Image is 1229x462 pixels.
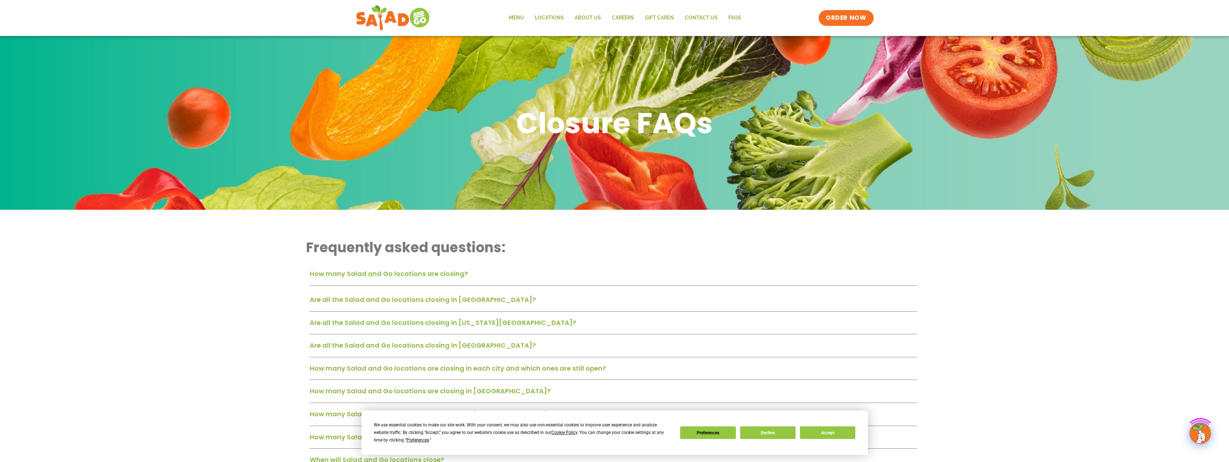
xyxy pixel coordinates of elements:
div: How many Salad and Go locations are closing in [GEOGRAPHIC_DATA]? [310,430,917,449]
a: How many Salad and Go locations are closing in [GEOGRAPHIC_DATA]? [310,432,551,441]
a: GIFT CARDS [639,10,679,26]
a: FAQs [723,10,747,26]
a: Contact Us [679,10,723,26]
a: Are all the Salad and Go locations closing in [GEOGRAPHIC_DATA]? [310,341,536,350]
div: Cookie Consent Prompt [361,411,868,455]
div: How many Salad and Go locations are closing in each city and which ones are still open? [310,362,917,380]
button: Accept [800,426,855,439]
a: About Us [569,10,606,26]
a: How many Salad and Go locations are closing? [310,269,468,278]
a: Menu [504,10,529,26]
a: Locations [529,10,569,26]
div: We use essential cookies to make our site work. With your consent, we may also use non-essential ... [374,421,672,444]
h1: Closure FAQs [516,104,713,142]
div: How many Salad and Go locations are closing? [310,267,917,286]
div: Are all the Salad and Go locations closing in [US_STATE][GEOGRAPHIC_DATA]? [310,316,917,335]
a: Careers [606,10,639,26]
a: How many Salad and Go locations are closing in [GEOGRAPHIC_DATA]? [310,409,551,418]
button: Preferences [680,426,736,439]
span: Preferences [406,438,429,443]
a: Are all the Salad and Go locations closing in [GEOGRAPHIC_DATA]? [310,295,536,304]
img: new-SAG-logo-768×292 [356,4,432,32]
span: ORDER NOW [826,14,866,22]
button: Decline [740,426,796,439]
a: How many Salad and Go locations are closing in each city and which ones are still open? [310,364,606,373]
h2: Frequently asked questions: [306,239,921,256]
span: Cookie Policy [551,430,577,435]
a: How many Salad and Go locations are closing in [GEOGRAPHIC_DATA]? [310,386,551,395]
div: How many Salad and Go locations are closing in [GEOGRAPHIC_DATA]? [310,384,917,403]
nav: Menu [504,10,747,26]
div: Are all the Salad and Go locations closing in [GEOGRAPHIC_DATA]? [310,339,917,357]
a: ORDER NOW [819,10,873,26]
div: How many Salad and Go locations are closing in [GEOGRAPHIC_DATA]? [310,407,917,426]
div: Are all the Salad and Go locations closing in [GEOGRAPHIC_DATA]? [310,293,917,312]
a: Are all the Salad and Go locations closing in [US_STATE][GEOGRAPHIC_DATA]? [310,318,576,327]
